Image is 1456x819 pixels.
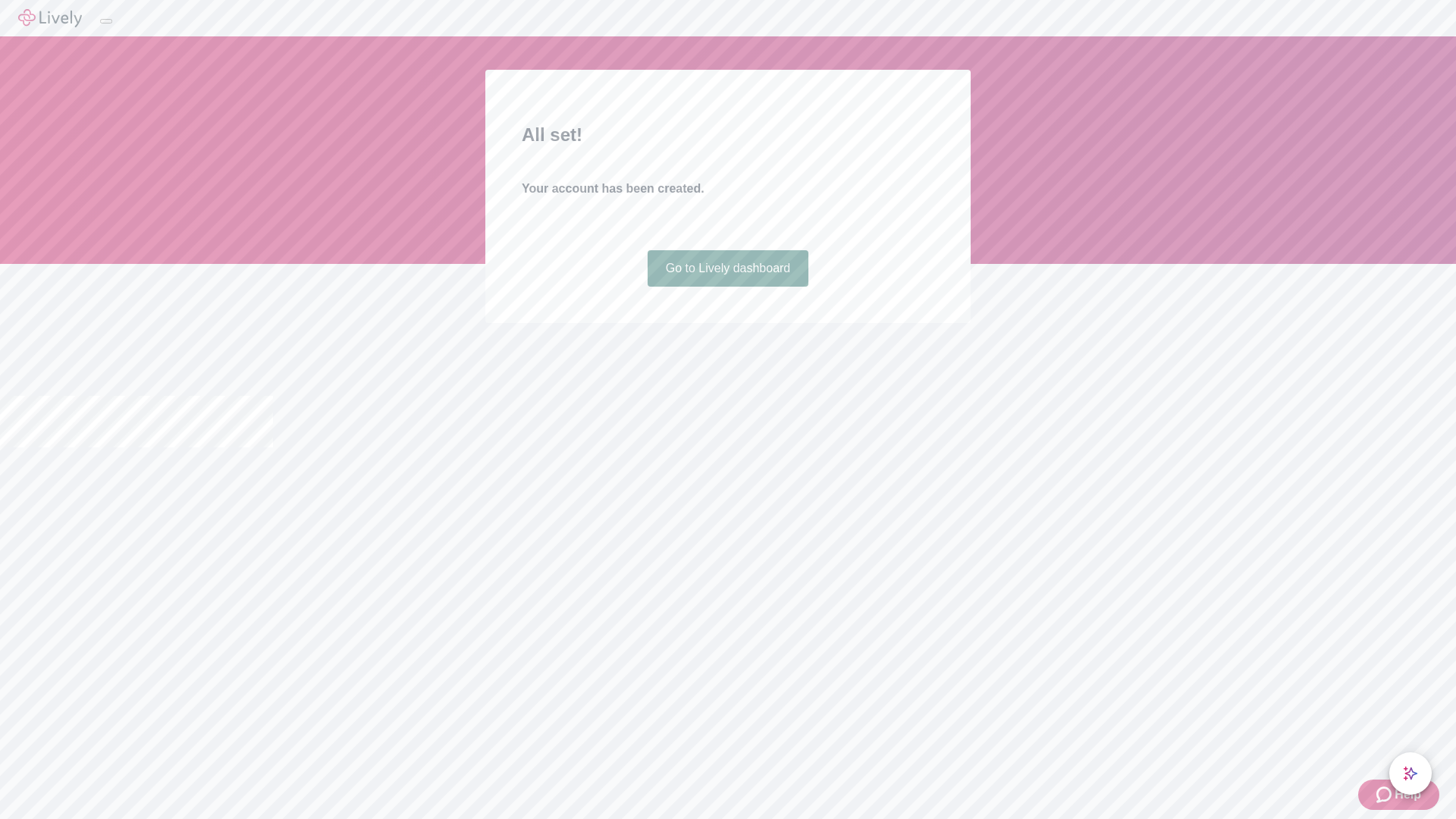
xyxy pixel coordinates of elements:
[1389,752,1432,795] button: chat
[1403,766,1418,781] svg: Lively AI Assistant
[1358,780,1439,810] button: Zendesk support iconHelp
[100,19,112,24] button: Log out
[1376,786,1395,804] svg: Zendesk support icon
[522,121,934,149] h2: All set!
[18,9,82,27] img: Lively
[1395,786,1421,804] span: Help
[648,250,809,287] a: Go to Lively dashboard
[522,180,934,198] h4: Your account has been created.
